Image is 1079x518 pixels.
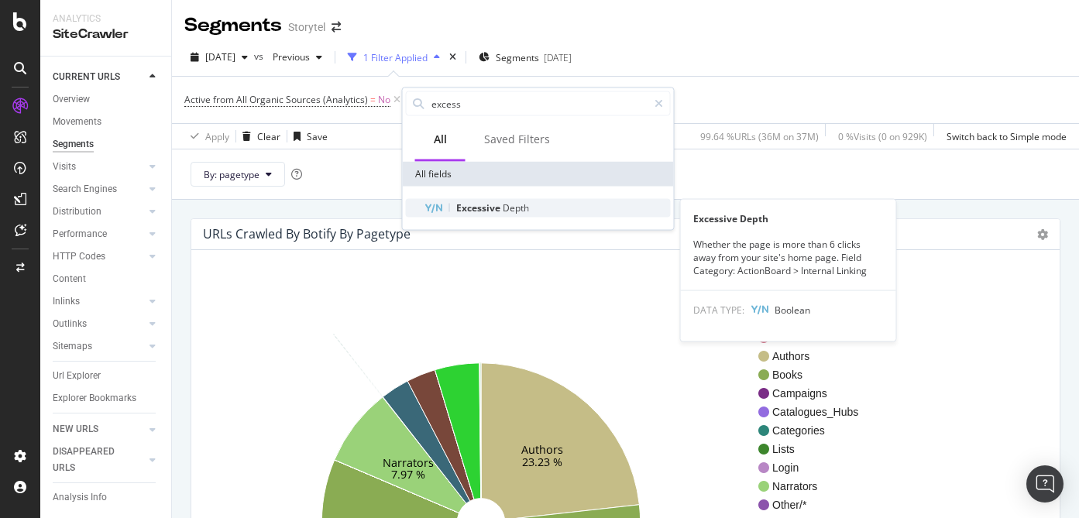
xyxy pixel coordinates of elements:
text: Narrators [383,455,434,469]
div: Performance [53,226,107,242]
button: Segments[DATE] [472,45,578,70]
span: Categories [772,423,977,438]
div: [DATE] [544,51,572,64]
a: Overview [53,91,160,108]
i: Options [1037,229,1048,240]
div: 99.64 % URLs ( 36M on 37M ) [700,130,819,143]
text: Authors [521,442,563,457]
button: Save [287,124,328,149]
a: Visits [53,159,145,175]
span: Segments [496,51,539,64]
a: Analysis Info [53,489,160,506]
span: No [378,89,390,111]
div: All [434,132,447,147]
span: = [370,93,376,106]
a: Sitemaps [53,338,145,355]
div: Analysis Info [53,489,107,506]
div: All fields [403,162,674,187]
div: Content [53,271,86,287]
div: Explorer Bookmarks [53,390,136,407]
a: Distribution [53,204,145,220]
div: Overview [53,91,90,108]
a: CURRENT URLS [53,69,145,85]
div: 0 % Visits ( 0 on 929K ) [838,130,927,143]
div: Movements [53,114,101,130]
div: Whether the page is more than 6 clicks away from your site's home page. Field Category: ActionBoa... [681,238,896,277]
a: Inlinks [53,293,145,310]
span: Books [772,367,977,382]
text: 23.23 % [522,455,562,469]
a: Content [53,271,160,287]
span: Narrators [772,479,977,494]
span: By: pagetype [204,168,259,181]
button: [DATE] [184,45,254,70]
span: Boolean [775,303,810,316]
input: Search by field name [430,92,648,115]
div: Outlinks [53,316,87,332]
div: Excessive Depth [681,212,896,225]
a: Explorer Bookmarks [53,390,160,407]
button: Clear [236,124,280,149]
div: Url Explorer [53,368,101,384]
div: Search Engines [53,181,117,197]
div: arrow-right-arrow-left [332,22,341,33]
div: Saved Filters [484,132,550,147]
span: Catalogues_Hubs [772,404,977,420]
div: SiteCrawler [53,26,159,43]
a: Outlinks [53,316,145,332]
button: Previous [266,45,328,70]
a: Performance [53,226,145,242]
div: Save [307,130,328,143]
span: Depth [503,201,529,214]
a: Segments [53,136,160,153]
h4: URLs Crawled By Botify By pagetype [203,224,411,245]
div: HTTP Codes [53,249,105,265]
div: Clear [257,130,280,143]
div: Open Intercom Messenger [1026,465,1064,503]
span: Other/* [772,497,977,513]
div: CURRENT URLS [53,69,120,85]
a: Search Engines [53,181,145,197]
div: Switch back to Simple mode [947,130,1067,143]
span: Lists [772,441,977,457]
span: Excessive [456,201,503,214]
div: Analytics [53,12,159,26]
button: Apply [184,124,229,149]
button: By: pagetype [191,162,285,187]
span: Login [772,460,977,475]
button: Switch back to Simple mode [940,124,1067,149]
div: Segments [184,12,282,39]
span: Previous [266,50,310,63]
div: times [446,50,459,65]
a: HTTP Codes [53,249,145,265]
div: DISAPPEARED URLS [53,444,131,476]
div: Storytel [288,19,325,35]
a: Movements [53,114,160,130]
span: Authors [772,348,977,364]
div: Sitemaps [53,338,92,355]
div: 1 Filter Applied [363,51,428,64]
span: 2025 Sep. 11th [205,50,235,63]
a: Url Explorer [53,368,160,384]
div: Apply [205,130,229,143]
span: DATA TYPE: [693,303,744,316]
text: 7.97 % [391,467,425,482]
button: 1 Filter Applied [342,45,446,70]
div: NEW URLS [53,421,98,437]
div: Segments [53,136,94,153]
span: Campaigns [772,386,977,401]
span: Active from All Organic Sources (Analytics) [184,93,368,106]
div: Distribution [53,204,101,220]
a: DISAPPEARED URLS [53,444,145,476]
span: vs [254,50,266,63]
div: Visits [53,159,76,175]
div: Inlinks [53,293,80,310]
a: NEW URLS [53,421,145,437]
